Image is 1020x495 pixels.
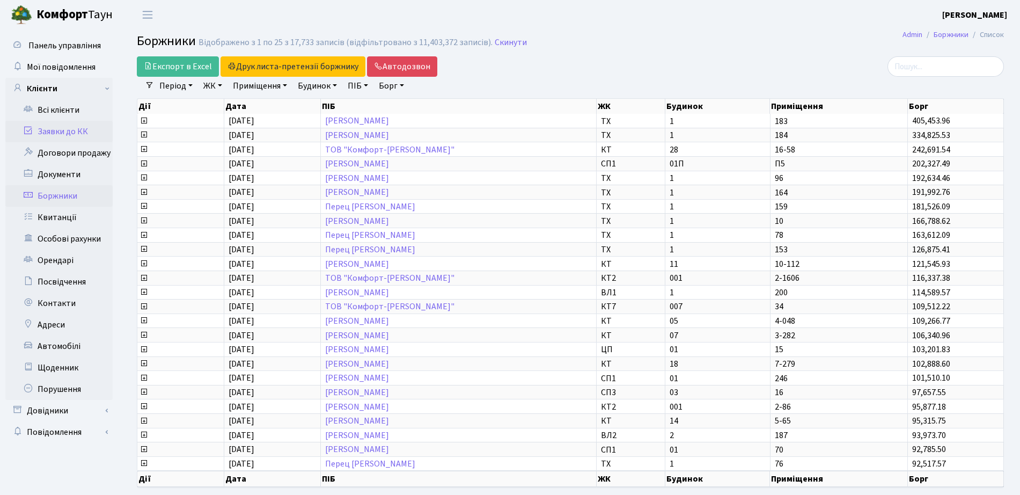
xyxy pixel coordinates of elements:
span: 01 [670,374,765,383]
span: КТ [601,317,661,325]
a: Перец [PERSON_NAME] [325,201,415,213]
a: [PERSON_NAME] [325,172,389,184]
span: 1 [670,231,765,239]
th: Будинок [665,471,770,487]
a: Всі клієнти [5,99,113,121]
span: 1 [670,174,765,183]
button: Переключити навігацію [134,6,161,24]
span: 1 [670,217,765,225]
span: [DATE] [229,215,254,227]
span: 405,453.96 [912,115,950,127]
span: 1 [670,245,765,254]
li: Список [968,29,1004,41]
span: 1 [670,288,765,297]
span: [DATE] [229,172,254,184]
a: Посвідчення [5,271,113,293]
span: [DATE] [229,144,254,156]
a: Мої повідомлення [5,56,113,78]
span: 109,512.22 [912,301,950,312]
a: [PERSON_NAME] [325,187,389,199]
span: ТХ [601,217,661,225]
img: logo.png [11,4,32,26]
span: 78 [775,231,903,239]
a: [PERSON_NAME] [325,129,389,141]
a: [PERSON_NAME] [325,415,389,427]
span: [DATE] [229,373,254,384]
span: [DATE] [229,415,254,427]
a: Клієнти [5,78,113,99]
a: Контакти [5,293,113,314]
a: ЖК [199,77,226,95]
span: [DATE] [229,244,254,256]
span: 01 [670,345,765,354]
span: 116,337.38 [912,272,950,284]
span: ТХ [601,460,661,468]
span: 106,340.96 [912,330,950,341]
a: [PERSON_NAME] [325,344,389,355]
a: Панель управління [5,35,113,56]
span: ЦП [601,345,661,354]
span: 103,201.83 [912,344,950,355]
th: Борг [908,99,1004,114]
span: [DATE] [229,344,254,355]
span: 187 [775,431,903,440]
span: 246 [775,374,903,383]
a: Борг [375,77,408,95]
a: Орендарі [5,250,113,271]
span: 34 [775,302,903,311]
span: [DATE] [229,258,254,270]
b: Комфорт [36,6,88,23]
span: СП1 [601,374,661,383]
span: [DATE] [229,115,254,127]
span: 242,691.54 [912,144,950,156]
a: [PERSON_NAME] [325,373,389,384]
span: КТ [601,417,661,425]
a: ТОВ "Комфорт-[PERSON_NAME]" [325,272,454,284]
span: 70 [775,446,903,454]
a: [PERSON_NAME] [942,9,1007,21]
a: Період [155,77,197,95]
span: 1 [670,131,765,140]
a: Будинок [293,77,341,95]
a: ПІБ [343,77,372,95]
a: Автомобілі [5,336,113,357]
span: 153 [775,245,903,254]
span: СП3 [601,388,661,397]
span: 164 [775,188,903,197]
span: 2 [670,431,765,440]
span: Таун [36,6,113,24]
a: Перец [PERSON_NAME] [325,244,415,256]
span: КТ [601,145,661,154]
span: 76 [775,460,903,468]
span: 95,877.18 [912,401,946,413]
a: Боржники [5,185,113,207]
span: 97,657.55 [912,387,946,398]
span: 001 [670,274,765,282]
span: 5-65 [775,417,903,425]
th: Дії [137,99,224,114]
span: 1 [670,460,765,468]
span: КТ [601,331,661,340]
a: Адреси [5,314,113,336]
span: 126,875.41 [912,244,950,256]
span: 121,545.93 [912,258,950,270]
th: Приміщення [770,471,907,487]
span: [DATE] [229,187,254,199]
a: [PERSON_NAME] [325,115,389,127]
a: [PERSON_NAME] [325,430,389,441]
span: ТХ [601,245,661,254]
th: ПІБ [321,99,597,114]
span: 15 [775,345,903,354]
span: 95,315.75 [912,415,946,427]
th: ПІБ [321,471,597,487]
span: 163,612.09 [912,229,950,241]
a: ТОВ "Комфорт-[PERSON_NAME]" [325,301,454,312]
span: 102,888.60 [912,358,950,370]
span: 28 [670,145,765,154]
span: КТ2 [601,403,661,411]
a: Перец [PERSON_NAME] [325,229,415,241]
a: [PERSON_NAME] [325,387,389,398]
span: 18 [670,360,765,368]
span: Боржники [137,32,196,50]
